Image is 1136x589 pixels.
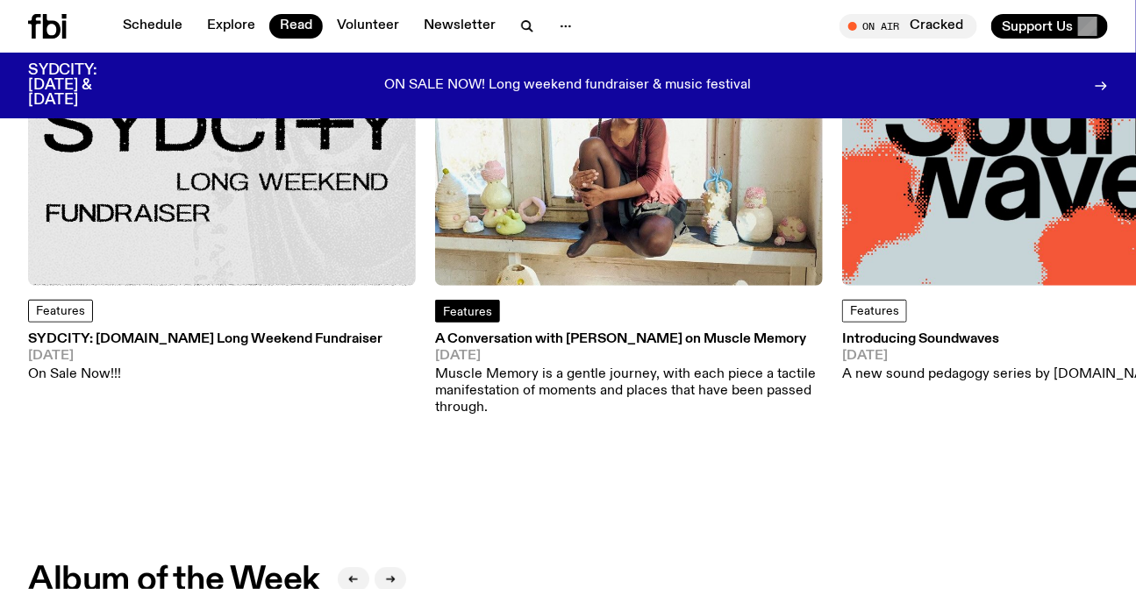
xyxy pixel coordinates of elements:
[991,14,1108,39] button: Support Us
[435,300,500,323] a: Features
[28,300,93,323] a: Features
[28,350,382,363] span: [DATE]
[28,63,140,108] h3: SYDCITY: [DATE] & [DATE]
[435,367,823,418] p: Muscle Memory is a gentle journey, with each piece a tactile manifestation of moments and places ...
[1002,18,1073,34] span: Support Us
[112,14,193,39] a: Schedule
[196,14,266,39] a: Explore
[28,333,382,384] a: SYDCITY: [DOMAIN_NAME] Long Weekend Fundraiser[DATE]On Sale Now!!!
[435,333,823,346] h3: A Conversation with [PERSON_NAME] on Muscle Memory
[850,306,899,318] span: Features
[326,14,410,39] a: Volunteer
[842,300,907,323] a: Features
[413,14,506,39] a: Newsletter
[435,350,823,363] span: [DATE]
[28,333,382,346] h3: SYDCITY: [DOMAIN_NAME] Long Weekend Fundraiser
[385,78,752,94] p: ON SALE NOW! Long weekend fundraiser & music festival
[269,14,323,39] a: Read
[839,14,977,39] button: On AirCracked
[28,367,382,384] p: On Sale Now!!!
[435,333,823,417] a: A Conversation with [PERSON_NAME] on Muscle Memory[DATE]Muscle Memory is a gentle journey, with e...
[36,306,85,318] span: Features
[443,306,492,318] span: Features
